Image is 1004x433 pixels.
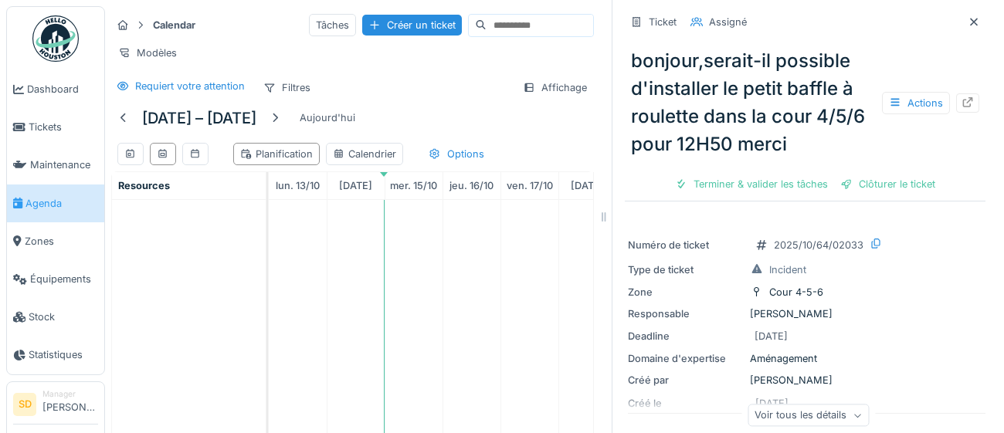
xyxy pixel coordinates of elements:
div: [PERSON_NAME] [628,373,982,387]
div: Responsable [628,306,744,321]
a: Équipements [7,260,104,298]
div: Incident [769,262,806,277]
div: Aujourd'hui [293,107,361,128]
div: Tâches [309,14,356,36]
div: Terminer & valider les tâches [669,174,834,195]
img: Badge_color-CXgf-gQk.svg [32,15,79,62]
div: Actions [882,92,950,114]
div: [DATE] [755,329,788,343]
span: Stock [29,310,98,324]
div: Affichage [516,76,594,99]
div: Aménagement [628,351,982,366]
a: 14 octobre 2025 [335,175,376,196]
span: Équipements [30,272,98,286]
a: SD Manager[PERSON_NAME] [13,388,98,425]
div: Ticket [649,15,677,29]
div: Zone [628,285,744,299]
h5: [DATE] – [DATE] [142,109,256,127]
div: 2025/10/64/02033 [774,238,863,252]
a: 17 octobre 2025 [503,175,557,196]
span: Agenda [25,196,98,211]
a: 13 octobre 2025 [272,175,324,196]
div: Domaine d'expertise [628,351,744,366]
a: Dashboard [7,70,104,108]
a: Zones [7,222,104,260]
div: Requiert votre attention [135,79,245,93]
li: [PERSON_NAME] [42,388,98,421]
div: Planification [240,147,313,161]
span: Tickets [29,120,98,134]
div: bonjour,serait-il possible d'installer le petit baffle à roulette dans la cour 4/5/6 pour 12H50 m... [625,41,985,164]
div: Options [422,143,491,165]
div: Deadline [628,329,744,343]
div: Manager [42,388,98,400]
a: Statistiques [7,336,104,374]
div: [PERSON_NAME] [628,306,982,321]
div: Créé par [628,373,744,387]
span: Resources [118,180,170,191]
div: Clôturer le ticket [834,174,941,195]
a: Tickets [7,108,104,146]
div: Voir tous les détails [748,404,869,427]
div: Calendrier [333,147,396,161]
a: Stock [7,298,104,336]
span: Maintenance [30,157,98,172]
a: 18 octobre 2025 [567,175,608,196]
div: Assigné [709,15,747,29]
span: Zones [25,234,98,249]
div: Modèles [111,42,184,64]
strong: Calendar [147,18,202,32]
li: SD [13,393,36,416]
div: Cour 4-5-6 [769,285,823,299]
div: Type de ticket [628,262,744,277]
a: 15 octobre 2025 [386,175,441,196]
div: Créer un ticket [362,15,462,36]
div: Numéro de ticket [628,238,744,252]
div: Filtres [256,76,317,99]
a: 16 octobre 2025 [446,175,497,196]
a: Agenda [7,184,104,222]
a: Maintenance [7,146,104,184]
span: Statistiques [29,347,98,362]
span: Dashboard [27,82,98,96]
